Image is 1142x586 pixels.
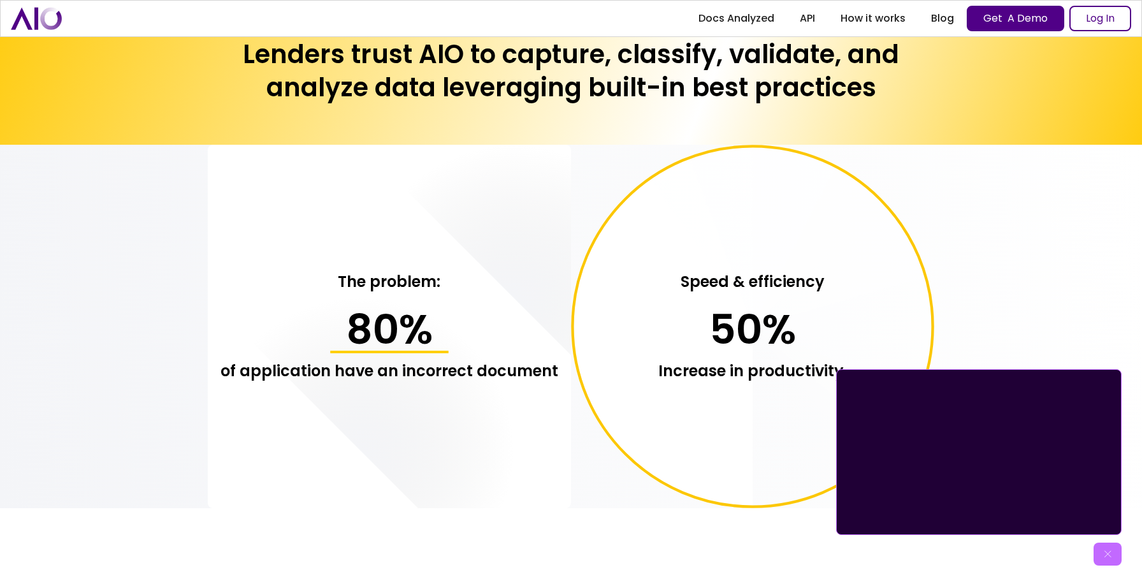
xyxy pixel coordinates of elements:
h2: Lenders trust AIO to capture, classify, validate, and analyze data leveraging built-in best pract... [208,38,934,104]
h3: of application have an incorrect document [220,360,558,382]
a: Get A Demo [967,6,1064,31]
span: 80 [346,301,399,358]
a: Log In [1069,6,1131,31]
iframe: AIO - powering financial decision making [842,375,1116,529]
a: How it works [828,7,918,30]
h1: % [346,305,433,355]
a: Blog [918,7,967,30]
a: API [787,7,828,30]
a: Docs Analyzed [686,7,787,30]
h3: The problem: [338,271,440,293]
a: home [11,7,62,29]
